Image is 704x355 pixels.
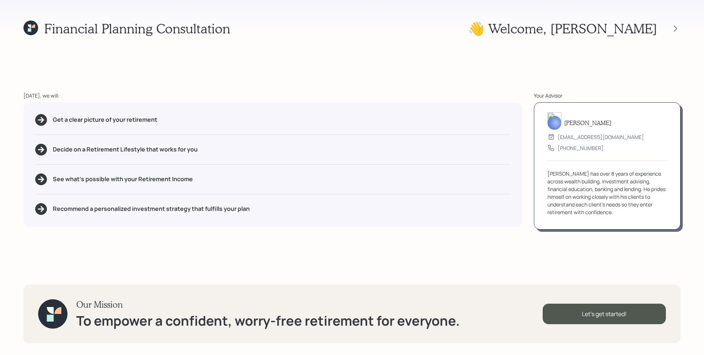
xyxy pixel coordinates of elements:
h5: Recommend a personalized investment strategy that fulfills your plan [53,205,250,212]
div: Let's get started! [543,304,666,324]
img: james-distasi-headshot.png [547,112,561,130]
h5: Get a clear picture of your retirement [53,116,157,123]
div: [EMAIL_ADDRESS][DOMAIN_NAME] [558,133,644,141]
h1: To empower a confident, worry-free retirement for everyone. [76,313,460,329]
h1: 👋 Welcome , [PERSON_NAME] [468,21,657,36]
h5: [PERSON_NAME] [564,119,611,126]
h1: Financial Planning Consultation [44,21,230,36]
h5: Decide on a Retirement Lifestyle that works for you [53,146,198,153]
div: Your Advisor [534,92,681,99]
div: [PERSON_NAME] has over 8 years of experience across wealth building, investment advising, financi... [547,170,667,216]
div: [PHONE_NUMBER] [558,144,604,152]
h3: Our Mission [76,299,460,310]
div: [DATE], we will: [23,92,522,99]
h5: See what's possible with your Retirement Income [53,176,193,183]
